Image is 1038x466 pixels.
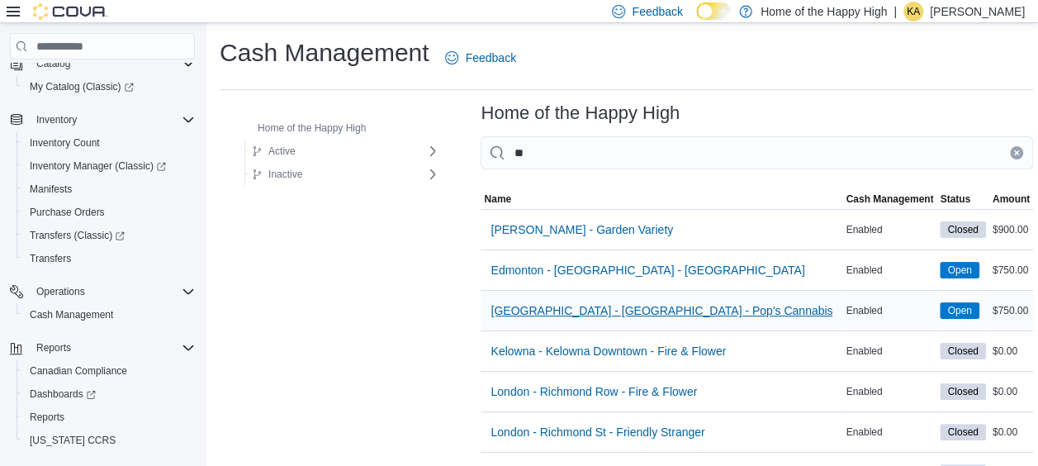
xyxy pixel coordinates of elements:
[17,303,201,326] button: Cash Management
[30,183,72,196] span: Manifests
[989,422,1033,442] div: $0.00
[989,260,1033,280] div: $750.00
[947,344,978,359] span: Closed
[23,226,131,245] a: Transfers (Classic)
[930,2,1025,21] p: [PERSON_NAME]
[3,52,201,75] button: Catalog
[940,383,985,400] span: Closed
[484,294,839,327] button: [GEOGRAPHIC_DATA] - [GEOGRAPHIC_DATA] - Pop's Cannabis
[989,341,1033,361] div: $0.00
[23,156,173,176] a: Inventory Manager (Classic)
[23,361,134,381] a: Canadian Compliance
[484,416,711,449] button: London - Richmond St - Friendly Stranger
[23,305,120,325] a: Cash Management
[23,384,102,404] a: Dashboards
[947,384,978,399] span: Closed
[940,262,979,278] span: Open
[17,406,201,429] button: Reports
[696,2,731,20] input: Dark Mode
[17,75,201,98] a: My Catalog (Classic)
[3,280,201,303] button: Operations
[989,301,1033,321] div: $750.00
[17,359,201,383] button: Canadian Compliance
[235,118,372,138] button: Home of the Happy High
[842,220,936,240] div: Enabled
[30,80,134,93] span: My Catalog (Classic)
[23,430,122,450] a: [US_STATE] CCRS
[30,110,83,130] button: Inventory
[23,430,195,450] span: Washington CCRS
[30,54,195,74] span: Catalog
[17,224,201,247] a: Transfers (Classic)
[258,121,366,135] span: Home of the Happy High
[268,168,302,181] span: Inactive
[940,302,979,319] span: Open
[30,110,195,130] span: Inventory
[23,133,195,153] span: Inventory Count
[30,229,125,242] span: Transfers (Classic)
[842,260,936,280] div: Enabled
[893,2,897,21] p: |
[30,159,166,173] span: Inventory Manager (Classic)
[30,411,64,424] span: Reports
[23,77,140,97] a: My Catalog (Classic)
[907,2,920,21] span: KA
[36,113,77,126] span: Inventory
[989,382,1033,402] div: $0.00
[17,429,201,452] button: [US_STATE] CCRS
[245,164,309,184] button: Inactive
[23,133,107,153] a: Inventory Count
[23,202,111,222] a: Purchase Orders
[842,382,936,402] div: Enabled
[23,179,78,199] a: Manifests
[17,131,201,155] button: Inventory Count
[940,424,985,440] span: Closed
[484,375,704,408] button: London - Richmond Row - Fire & Flower
[23,361,195,381] span: Canadian Compliance
[491,302,832,319] span: [GEOGRAPHIC_DATA] - [GEOGRAPHIC_DATA] - Pop's Cannabis
[947,222,978,237] span: Closed
[23,384,195,404] span: Dashboards
[17,155,201,178] a: Inventory Manager (Classic)
[842,422,936,442] div: Enabled
[30,54,77,74] button: Catalog
[23,249,195,269] span: Transfers
[30,136,100,150] span: Inventory Count
[465,50,515,66] span: Feedback
[23,77,195,97] span: My Catalog (Classic)
[23,202,195,222] span: Purchase Orders
[17,383,201,406] a: Dashboards
[23,249,78,269] a: Transfers
[484,193,511,206] span: Name
[842,301,936,321] div: Enabled
[36,341,71,354] span: Reports
[3,336,201,359] button: Reports
[989,189,1033,209] button: Amount
[846,193,933,206] span: Cash Management
[23,226,195,245] span: Transfers (Classic)
[438,41,522,74] a: Feedback
[23,407,195,427] span: Reports
[30,338,195,358] span: Reports
[1010,146,1023,159] button: Clear input
[947,303,971,318] span: Open
[33,3,107,20] img: Cova
[268,145,296,158] span: Active
[17,201,201,224] button: Purchase Orders
[220,36,429,69] h1: Cash Management
[696,20,697,21] span: Dark Mode
[30,282,195,302] span: Operations
[30,206,105,219] span: Purchase Orders
[484,213,680,246] button: [PERSON_NAME] - Garden Variety
[23,179,195,199] span: Manifests
[36,57,70,70] span: Catalog
[632,3,682,20] span: Feedback
[484,254,811,287] button: Edmonton - [GEOGRAPHIC_DATA] - [GEOGRAPHIC_DATA]
[17,178,201,201] button: Manifests
[491,262,804,278] span: Edmonton - [GEOGRAPHIC_DATA] - [GEOGRAPHIC_DATA]
[245,141,302,161] button: Active
[481,103,680,123] h3: Home of the Happy High
[30,308,113,321] span: Cash Management
[30,388,96,401] span: Dashboards
[903,2,923,21] div: Kaelyn Anderson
